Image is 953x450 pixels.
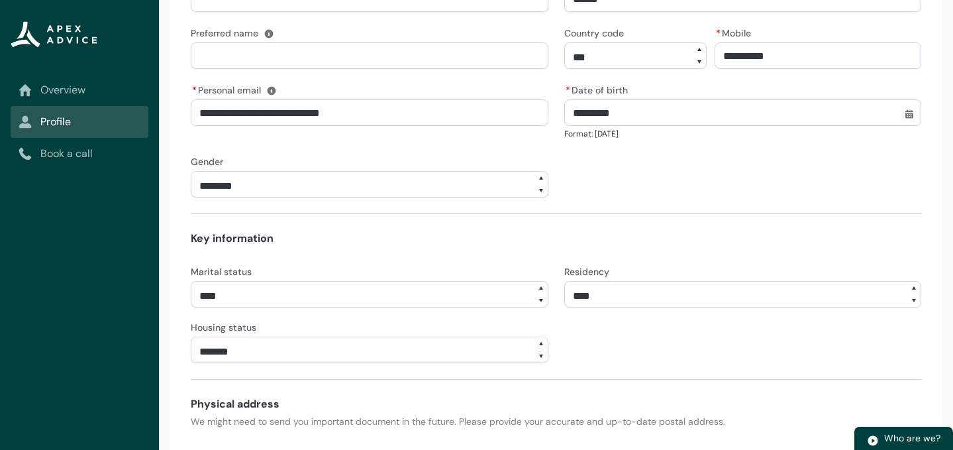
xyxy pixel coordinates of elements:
[19,114,140,130] a: Profile
[716,27,721,39] abbr: required
[192,84,197,96] abbr: required
[564,266,609,278] span: Residency
[884,432,940,444] span: Who are we?
[191,24,264,40] label: Preferred name
[715,24,756,40] label: Mobile
[564,81,633,97] label: Date of birth
[191,266,252,278] span: Marital status
[191,396,921,412] h4: Physical address
[564,27,624,39] span: Country code
[564,127,922,141] div: Format: [DATE]
[191,415,921,428] p: We might need to send you important document in the future. Please provide your accurate and up-t...
[191,321,256,333] span: Housing status
[19,146,140,162] a: Book a call
[191,231,921,247] h4: Key information
[191,156,223,168] span: Gender
[11,21,97,48] img: Apex Advice Group
[566,84,570,96] abbr: required
[191,81,266,97] label: Personal email
[19,82,140,98] a: Overview
[867,435,879,447] img: play.svg
[11,74,148,170] nav: Sub page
